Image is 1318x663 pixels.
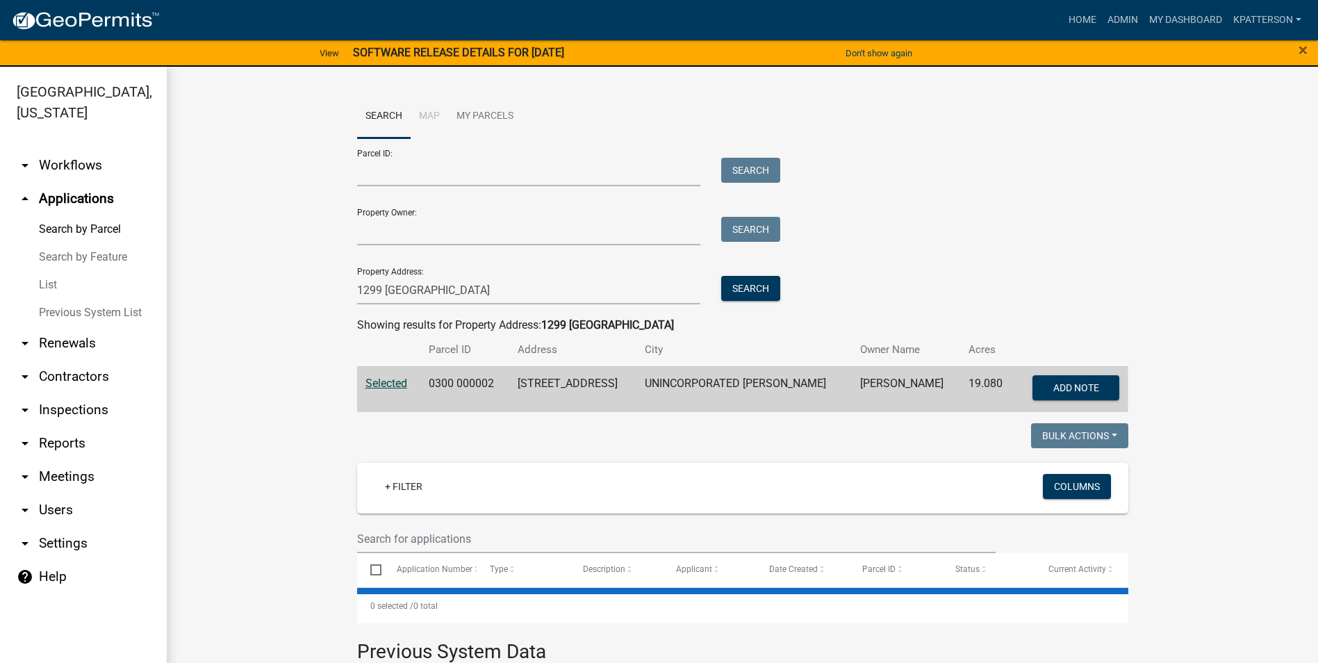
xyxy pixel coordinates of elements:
[357,95,411,139] a: Search
[1031,423,1128,448] button: Bulk Actions
[840,42,918,65] button: Don't show again
[862,564,896,574] span: Parcel ID
[353,46,564,59] strong: SOFTWARE RELEASE DETAILS FOR [DATE]
[1035,553,1128,587] datatable-header-cell: Current Activity
[420,334,509,366] th: Parcel ID
[17,368,33,385] i: arrow_drop_down
[448,95,522,139] a: My Parcels
[17,157,33,174] i: arrow_drop_down
[1048,564,1106,574] span: Current Activity
[1144,7,1228,33] a: My Dashboard
[960,334,1015,366] th: Acres
[583,564,625,574] span: Description
[852,334,961,366] th: Owner Name
[509,334,636,366] th: Address
[357,589,1128,623] div: 0 total
[17,190,33,207] i: arrow_drop_up
[1043,474,1111,499] button: Columns
[960,366,1015,412] td: 19.080
[1063,7,1102,33] a: Home
[509,366,636,412] td: [STREET_ADDRESS]
[17,502,33,518] i: arrow_drop_down
[357,525,996,553] input: Search for applications
[384,553,477,587] datatable-header-cell: Application Number
[570,553,663,587] datatable-header-cell: Description
[477,553,570,587] datatable-header-cell: Type
[1299,42,1308,58] button: Close
[397,564,472,574] span: Application Number
[357,317,1128,334] div: Showing results for Property Address:
[721,276,780,301] button: Search
[357,553,384,587] datatable-header-cell: Select
[17,468,33,485] i: arrow_drop_down
[663,553,756,587] datatable-header-cell: Applicant
[852,366,961,412] td: [PERSON_NAME]
[636,366,852,412] td: UNINCORPORATED [PERSON_NAME]
[942,553,1035,587] datatable-header-cell: Status
[374,474,434,499] a: + Filter
[756,553,849,587] datatable-header-cell: Date Created
[769,564,818,574] span: Date Created
[541,318,674,331] strong: 1299 [GEOGRAPHIC_DATA]
[721,158,780,183] button: Search
[1102,7,1144,33] a: Admin
[1228,7,1307,33] a: KPATTERSON
[676,564,712,574] span: Applicant
[17,435,33,452] i: arrow_drop_down
[1299,40,1308,60] span: ×
[1053,382,1099,393] span: Add Note
[17,535,33,552] i: arrow_drop_down
[17,402,33,418] i: arrow_drop_down
[17,568,33,585] i: help
[17,335,33,352] i: arrow_drop_down
[955,564,980,574] span: Status
[721,217,780,242] button: Search
[420,366,509,412] td: 0300 000002
[370,601,413,611] span: 0 selected /
[849,553,942,587] datatable-header-cell: Parcel ID
[365,377,407,390] a: Selected
[1032,375,1119,400] button: Add Note
[314,42,345,65] a: View
[636,334,852,366] th: City
[490,564,508,574] span: Type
